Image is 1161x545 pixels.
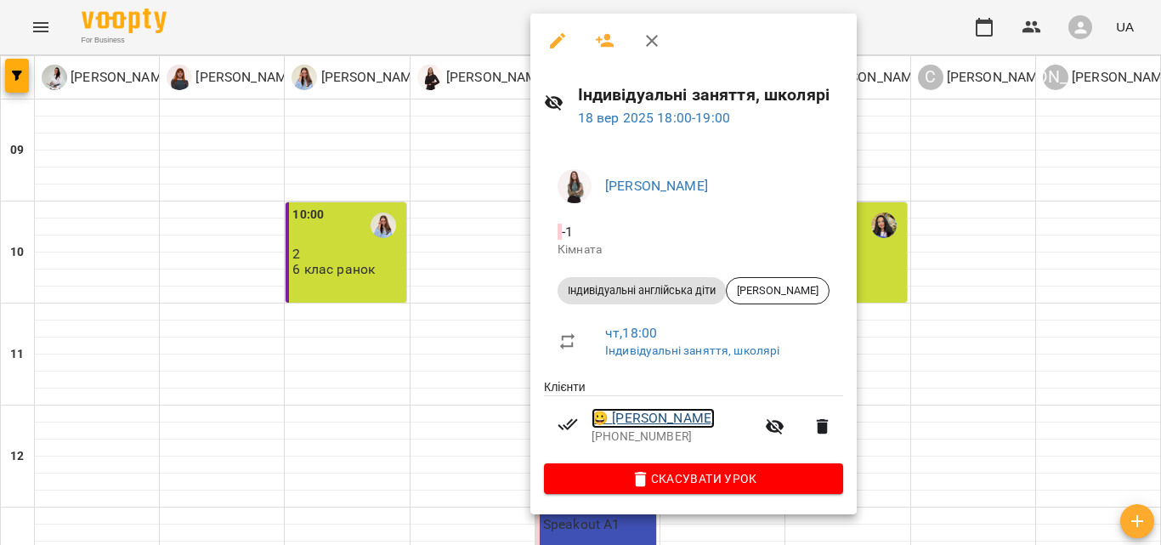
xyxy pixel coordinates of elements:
img: 6aba04e32ee3c657c737aeeda4e83600.jpg [558,169,592,203]
span: Індивідуальні англійська діти [558,283,726,298]
span: - 1 [558,224,576,240]
a: 😀 [PERSON_NAME] [592,408,715,429]
div: [PERSON_NAME] [726,277,830,304]
h6: Індивідуальні заняття, школярі [578,82,843,108]
a: 18 вер 2025 18:00-19:00 [578,110,730,126]
p: Кімната [558,241,830,258]
ul: Клієнти [544,378,843,463]
a: чт , 18:00 [605,325,657,341]
span: Скасувати Урок [558,468,830,489]
span: [PERSON_NAME] [727,283,829,298]
p: [PHONE_NUMBER] [592,429,755,446]
a: Індивідуальні заняття, школярі [605,343,779,357]
svg: Візит сплачено [558,414,578,434]
button: Скасувати Урок [544,463,843,494]
a: [PERSON_NAME] [605,178,708,194]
